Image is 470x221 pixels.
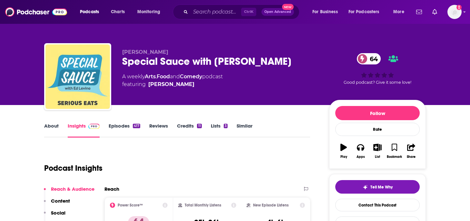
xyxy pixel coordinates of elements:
button: Share [403,139,420,163]
a: Credits11 [177,123,201,138]
button: Show profile menu [447,5,462,19]
input: Search podcasts, credits, & more... [191,7,241,17]
img: Podchaser Pro [88,124,100,129]
img: tell me why sparkle [363,185,368,190]
img: User Profile [447,5,462,19]
button: open menu [75,7,107,17]
a: Ed Levine [148,81,194,88]
a: Show notifications dropdown [414,6,425,17]
span: Podcasts [80,7,99,16]
h2: Reach [104,186,119,192]
span: Tell Me Why [370,185,393,190]
a: About [44,123,59,138]
span: Good podcast? Give it some love! [344,80,411,85]
button: open menu [308,7,346,17]
p: Social [51,210,65,216]
div: 11 [197,124,201,128]
div: Play [340,155,347,159]
button: Play [335,139,352,163]
span: Monitoring [137,7,160,16]
div: Apps [357,155,365,159]
div: 64Good podcast? Give it some love! [329,49,426,89]
button: open menu [344,7,389,17]
h2: Power Score™ [118,203,143,207]
span: featuring [122,81,223,88]
a: Arts [145,73,156,80]
div: Rate [335,123,420,136]
button: Content [44,198,70,210]
a: Comedy [180,73,202,80]
button: Open AdvancedNew [261,8,294,16]
a: Food [157,73,170,80]
p: Content [51,198,70,204]
span: For Business [312,7,338,16]
h1: Podcast Insights [44,163,103,173]
span: New [282,4,294,10]
div: Search podcasts, credits, & more... [179,5,306,19]
span: , [156,73,157,80]
span: Charts [111,7,125,16]
button: List [369,139,386,163]
a: 64 [357,53,381,64]
a: InsightsPodchaser Pro [68,123,100,138]
span: Ctrl K [241,8,256,16]
a: Similar [237,123,252,138]
div: 3 [224,124,228,128]
span: For Podcasters [348,7,379,16]
div: 417 [133,124,140,128]
div: List [375,155,380,159]
span: Logged in as TaraKennedy [447,5,462,19]
button: Reach & Audience [44,186,94,198]
button: Bookmark [386,139,403,163]
svg: Add a profile image [456,5,462,10]
span: More [393,7,404,16]
button: Apps [352,139,369,163]
span: [PERSON_NAME] [122,49,168,55]
button: open menu [389,7,412,17]
button: Follow [335,106,420,120]
p: Reach & Audience [51,186,94,192]
div: A weekly podcast [122,73,223,88]
img: Podchaser - Follow, Share and Rate Podcasts [5,6,67,18]
span: Open Advanced [264,10,291,14]
span: and [170,73,180,80]
div: Bookmark [387,155,402,159]
a: Show notifications dropdown [430,6,440,17]
h2: New Episode Listens [253,203,289,207]
a: Reviews [149,123,168,138]
a: Charts [107,7,129,17]
a: Episodes417 [109,123,140,138]
button: open menu [133,7,169,17]
button: tell me why sparkleTell Me Why [335,180,420,194]
a: Contact This Podcast [335,199,420,211]
h2: Total Monthly Listens [185,203,221,207]
a: Lists3 [211,123,228,138]
span: 64 [363,53,381,64]
div: Share [407,155,416,159]
img: Special Sauce with Ed Levine [45,44,110,109]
